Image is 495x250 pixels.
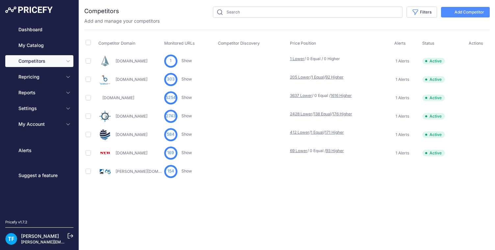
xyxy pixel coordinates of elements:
span: Competitors [18,58,62,64]
a: Show [181,95,192,100]
span: Competitor Domain [98,41,135,46]
a: Show [181,132,192,137]
a: 171 Higher [325,130,344,135]
button: Add Competitor [441,7,490,17]
a: Show [181,150,192,155]
a: 138 Equal [314,111,331,116]
button: Competitors [5,55,73,67]
p: / 0 Equal / 0 Higher [290,56,332,61]
span: Actions [469,41,483,46]
a: 3637 Lower [290,93,312,98]
a: 1 Equal [311,130,324,135]
a: 1 Alerts [394,76,409,83]
span: Reports [18,89,62,96]
span: 1 Alerts [396,95,409,101]
a: [PERSON_NAME][EMAIL_ADDRESS][PERSON_NAME][DOMAIN_NAME] [21,239,155,244]
p: / / [290,111,332,117]
a: [DOMAIN_NAME] [102,95,134,100]
a: 176 Higher [332,111,352,116]
span: Settings [18,105,62,112]
a: 412 Lower [290,130,309,135]
a: 1 Alerts [394,113,409,120]
span: 1 [170,58,171,64]
a: [PERSON_NAME] [21,233,59,239]
a: Show [181,169,192,173]
nav: Sidebar [5,24,73,212]
a: 1 Alerts [394,58,409,64]
a: Alerts [5,145,73,156]
a: My Catalog [5,39,73,51]
span: 2743 [166,113,176,119]
a: 1 Alerts [394,131,409,138]
div: Pricefy v1.7.2 [5,219,27,225]
p: / / [290,75,332,80]
a: [DOMAIN_NAME] [116,77,147,82]
a: 205 Lower [290,75,310,80]
span: Monitored URLs [164,41,195,46]
span: 169 [167,150,174,156]
a: Show [181,77,192,81]
span: Repricing [18,74,62,80]
a: Show [181,113,192,118]
a: 93 Higher [326,148,344,153]
img: Pricefy Logo [5,7,53,13]
a: [DOMAIN_NAME] [116,114,147,119]
a: Dashboard [5,24,73,35]
a: [DOMAIN_NAME] [116,150,147,155]
a: Show [181,58,192,63]
span: Alerts [394,41,406,46]
button: Settings [5,102,73,114]
a: [DOMAIN_NAME] [116,132,147,137]
span: Competitor Discovery [218,41,260,46]
a: Suggest a feature [5,170,73,181]
span: 303 [167,76,175,82]
span: 1 Alerts [396,150,409,156]
a: [PERSON_NAME][DOMAIN_NAME] [116,169,179,174]
span: Status [422,41,434,46]
span: Active [422,95,445,101]
a: 2428 Lower [290,111,312,116]
span: 154 [168,168,174,174]
button: Reports [5,87,73,99]
button: Filters [406,7,437,18]
span: Active [422,150,445,156]
span: 5254 [166,95,176,101]
a: 1 Alerts [394,95,409,101]
a: 69 Lower [290,148,307,153]
a: 1 Alerts [394,150,409,156]
span: Active [422,58,445,64]
p: Add and manage your competitors [84,18,160,24]
button: Repricing [5,71,73,83]
span: Active [422,131,445,138]
button: My Account [5,118,73,130]
input: Search [213,7,403,18]
a: [DOMAIN_NAME] [116,58,147,63]
p: / 0 Equal / [290,148,332,153]
span: Active [422,76,445,83]
p: / / [290,130,332,135]
span: 1 Alerts [396,77,409,82]
span: 1 Alerts [396,114,409,119]
a: 1616 Higher [330,93,352,98]
a: 1 Equal [311,75,324,80]
span: Active [422,113,445,120]
h2: Competitors [84,7,119,16]
span: 1 Alerts [396,58,409,64]
p: / 0 Equal / [290,93,332,98]
span: 584 [167,131,174,138]
a: 1 Lower [290,56,304,61]
a: 92 Higher [326,75,344,80]
span: 1 Alerts [396,132,409,137]
span: My Account [18,121,62,127]
span: Price Position [290,41,316,46]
